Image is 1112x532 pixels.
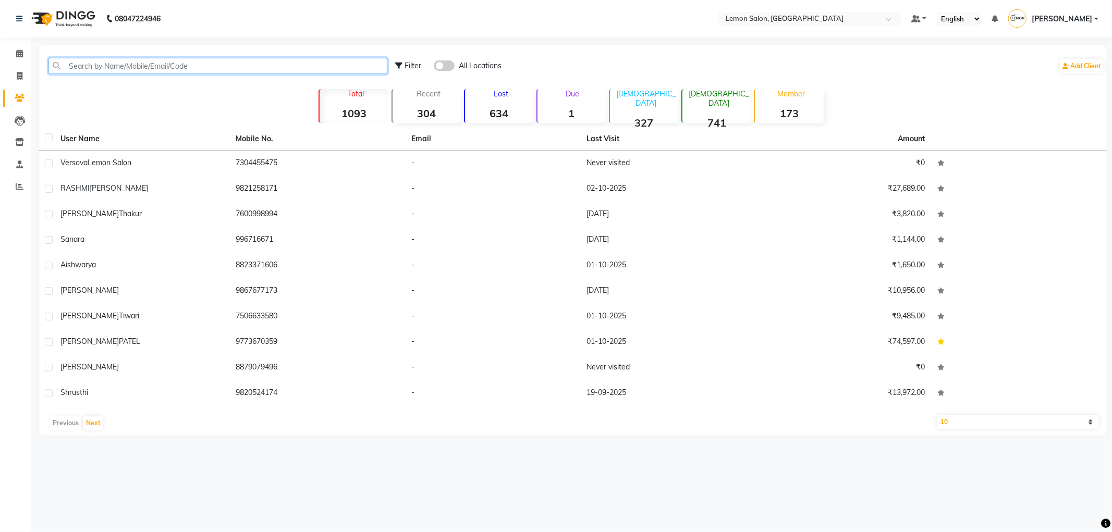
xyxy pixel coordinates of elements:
[459,60,502,71] span: All Locations
[60,362,119,372] span: [PERSON_NAME]
[1060,59,1104,73] a: Add Client
[60,388,88,397] span: shrusthi
[581,330,756,355] td: 01-10-2025
[682,116,751,129] strong: 741
[119,337,140,346] span: PATEL
[230,202,406,228] td: 7600998994
[581,355,756,381] td: Never visited
[1032,14,1092,24] span: [PERSON_NAME]
[119,209,142,218] span: thakur
[405,381,581,406] td: -
[405,330,581,355] td: -
[60,337,119,346] span: [PERSON_NAME]
[610,116,678,129] strong: 327
[581,177,756,202] td: 02-10-2025
[687,89,751,108] p: [DEMOGRAPHIC_DATA]
[614,89,678,108] p: [DEMOGRAPHIC_DATA]
[756,253,932,279] td: ₹1,650.00
[759,89,823,98] p: Member
[756,381,932,406] td: ₹13,972.00
[581,228,756,253] td: [DATE]
[230,177,406,202] td: 9821258171
[397,89,461,98] p: Recent
[1008,9,1027,28] img: Jenny Shah
[469,89,533,98] p: Lost
[115,4,161,33] b: 08047224946
[119,311,139,320] span: tiwari
[230,330,406,355] td: 9773670359
[230,228,406,253] td: 996716671
[393,107,461,120] strong: 304
[405,228,581,253] td: -
[756,279,932,304] td: ₹10,956.00
[581,202,756,228] td: [DATE]
[756,151,932,177] td: ₹0
[405,355,581,381] td: -
[537,107,606,120] strong: 1
[581,279,756,304] td: [DATE]
[60,260,96,269] span: aishwarya
[756,355,932,381] td: ₹0
[405,304,581,330] td: -
[581,127,756,151] th: Last Visit
[405,177,581,202] td: -
[324,89,388,98] p: Total
[320,107,388,120] strong: 1093
[230,151,406,177] td: 7304455475
[756,304,932,330] td: ₹9,485.00
[230,279,406,304] td: 9867677173
[230,127,406,151] th: Mobile No.
[88,158,131,167] span: Lemon Salon
[60,286,119,295] span: [PERSON_NAME]
[230,381,406,406] td: 9820524174
[405,202,581,228] td: -
[756,228,932,253] td: ₹1,144.00
[90,183,148,193] span: [PERSON_NAME]
[83,416,103,430] button: Next
[230,304,406,330] td: 7506633580
[60,234,84,244] span: Sanara
[60,183,90,193] span: RASHMI
[60,311,119,320] span: [PERSON_NAME]
[27,4,98,33] img: logo
[54,127,230,151] th: User Name
[465,107,533,120] strong: 634
[60,158,88,167] span: Versova
[756,177,932,202] td: ₹27,689.00
[756,330,932,355] td: ₹74,597.00
[755,107,823,120] strong: 173
[756,202,932,228] td: ₹3,820.00
[405,151,581,177] td: -
[48,58,387,74] input: Search by Name/Mobile/Email/Code
[405,279,581,304] td: -
[892,127,932,151] th: Amount
[581,381,756,406] td: 19-09-2025
[60,209,119,218] span: [PERSON_NAME]
[405,253,581,279] td: -
[581,304,756,330] td: 01-10-2025
[230,355,406,381] td: 8879079496
[581,253,756,279] td: 01-10-2025
[540,89,606,98] p: Due
[230,253,406,279] td: 8823371606
[581,151,756,177] td: Never visited
[405,61,421,70] span: Filter
[405,127,581,151] th: Email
